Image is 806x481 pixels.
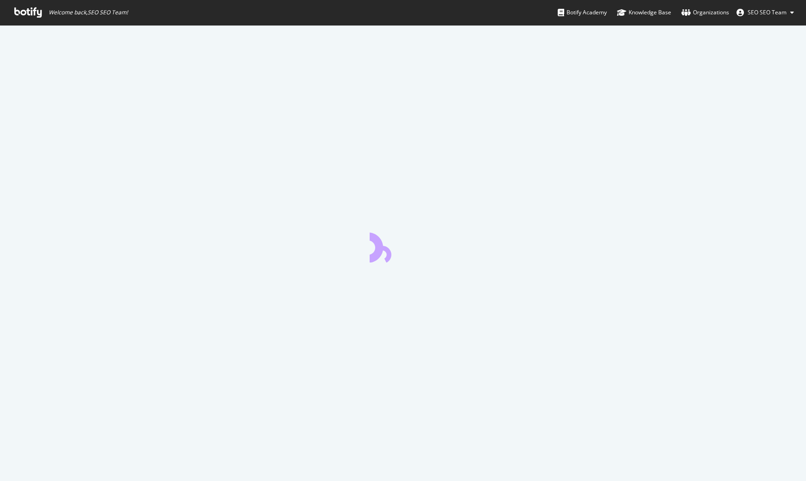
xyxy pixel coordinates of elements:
[617,8,671,17] div: Knowledge Base
[558,8,607,17] div: Botify Academy
[681,8,729,17] div: Organizations
[748,8,787,16] span: SEO SEO Team
[729,5,801,20] button: SEO SEO Team
[49,9,128,16] span: Welcome back, SEO SEO Team !
[370,229,436,262] div: animation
